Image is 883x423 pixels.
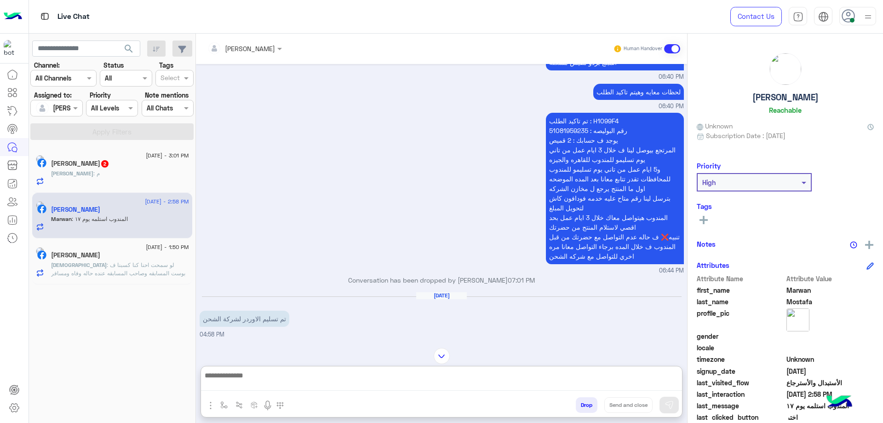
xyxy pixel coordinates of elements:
[850,241,857,249] img: notes
[51,261,185,293] span: لو سمحت احنا كنا كسبنا ف بوست المسابقه وصاحب المسابقه عنده حاله وفاه ومسافر وحضرتكم الافتتاح يوم ...
[862,11,874,23] img: profile
[51,206,100,214] h5: Marwan Mostafa
[793,12,803,22] img: tab
[51,170,93,177] span: [PERSON_NAME]
[697,378,785,388] span: last_visited_flow
[786,343,874,353] span: null
[247,397,262,412] button: create order
[232,397,247,412] button: Trigger scenario
[697,297,785,307] span: last_name
[37,158,46,168] img: Facebook
[36,201,44,209] img: picture
[697,354,785,364] span: timezone
[36,155,44,163] img: picture
[34,60,60,70] label: Channel:
[159,60,173,70] label: Tags
[786,401,874,411] span: المندوب استلمه يوم ١٧
[786,331,874,341] span: null
[51,261,107,268] span: [DEMOGRAPHIC_DATA]
[118,41,140,60] button: search
[823,386,855,418] img: hulul-logo.png
[697,274,785,284] span: Attribute Name
[90,90,111,100] label: Priority
[200,311,289,327] p: 17/8/2025, 4:58 PM
[200,275,684,285] p: Conversation has been dropped by [PERSON_NAME]
[146,151,189,160] span: [DATE] - 3:01 PM
[697,412,785,422] span: last_clicked_button
[37,250,46,260] img: Facebook
[786,297,874,307] span: Mostafa
[546,113,684,264] p: 10/8/2025, 6:44 PM
[34,90,72,100] label: Assigned to:
[51,251,100,259] h5: Muhammed Magdy
[665,400,674,410] img: send message
[262,400,273,411] img: send voice note
[123,43,134,54] span: search
[659,102,684,111] span: 06:40 PM
[697,308,785,330] span: profile_pic
[770,53,801,85] img: picture
[276,402,284,409] img: make a call
[72,215,128,222] span: المندوب استلمه يوم ١٧
[697,202,874,210] h6: Tags
[752,92,819,103] h5: [PERSON_NAME]
[697,261,729,269] h6: Attributes
[36,247,44,255] img: picture
[659,73,684,81] span: 06:40 PM
[786,389,874,399] span: 2025-08-24T11:58:15.921Z
[697,162,721,170] h6: Priority
[697,343,785,353] span: locale
[818,12,829,22] img: tab
[159,73,180,85] div: Select
[697,285,785,295] span: first_name
[103,60,124,70] label: Status
[51,215,72,222] span: Marwan
[508,276,535,284] span: 07:01 PM
[697,366,785,376] span: signup_date
[576,397,597,413] button: Drop
[865,241,873,249] img: add
[604,397,653,413] button: Send and close
[786,378,874,388] span: الأستبدال والأسترجاع
[697,401,785,411] span: last_message
[57,11,90,23] p: Live Chat
[769,106,802,114] h6: Reachable
[786,274,874,284] span: Attribute Value
[593,84,684,100] p: 10/8/2025, 6:40 PM
[93,170,100,177] span: م
[145,197,189,206] span: [DATE] - 2:58 PM
[145,90,189,100] label: Note mentions
[200,331,224,338] span: 04:58 PM
[786,366,874,376] span: 2025-08-07T15:38:09.929Z
[146,243,189,251] span: [DATE] - 1:50 PM
[786,308,809,331] img: picture
[697,240,716,248] h6: Notes
[786,412,874,422] span: اختر
[697,331,785,341] span: gender
[220,401,228,409] img: select flow
[786,285,874,295] span: Marwan
[789,7,807,26] a: tab
[659,267,684,275] span: 06:44 PM
[39,11,51,22] img: tab
[30,123,194,140] button: Apply Filters
[217,397,232,412] button: select flow
[235,401,243,409] img: Trigger scenario
[730,7,782,26] a: Contact Us
[4,40,20,57] img: 713415422032625
[205,400,216,411] img: send attachment
[706,131,786,140] span: Subscription Date : [DATE]
[697,389,785,399] span: last_interaction
[786,354,874,364] span: Unknown
[36,102,49,115] img: defaultAdmin.png
[416,292,467,299] h6: [DATE]
[624,45,662,52] small: Human Handover
[37,204,46,214] img: Facebook
[697,121,733,131] span: Unknown
[101,160,109,168] span: 2
[434,348,450,364] img: scroll
[51,160,109,168] h5: Mohamed Ali
[4,7,22,26] img: Logo
[251,401,258,409] img: create order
